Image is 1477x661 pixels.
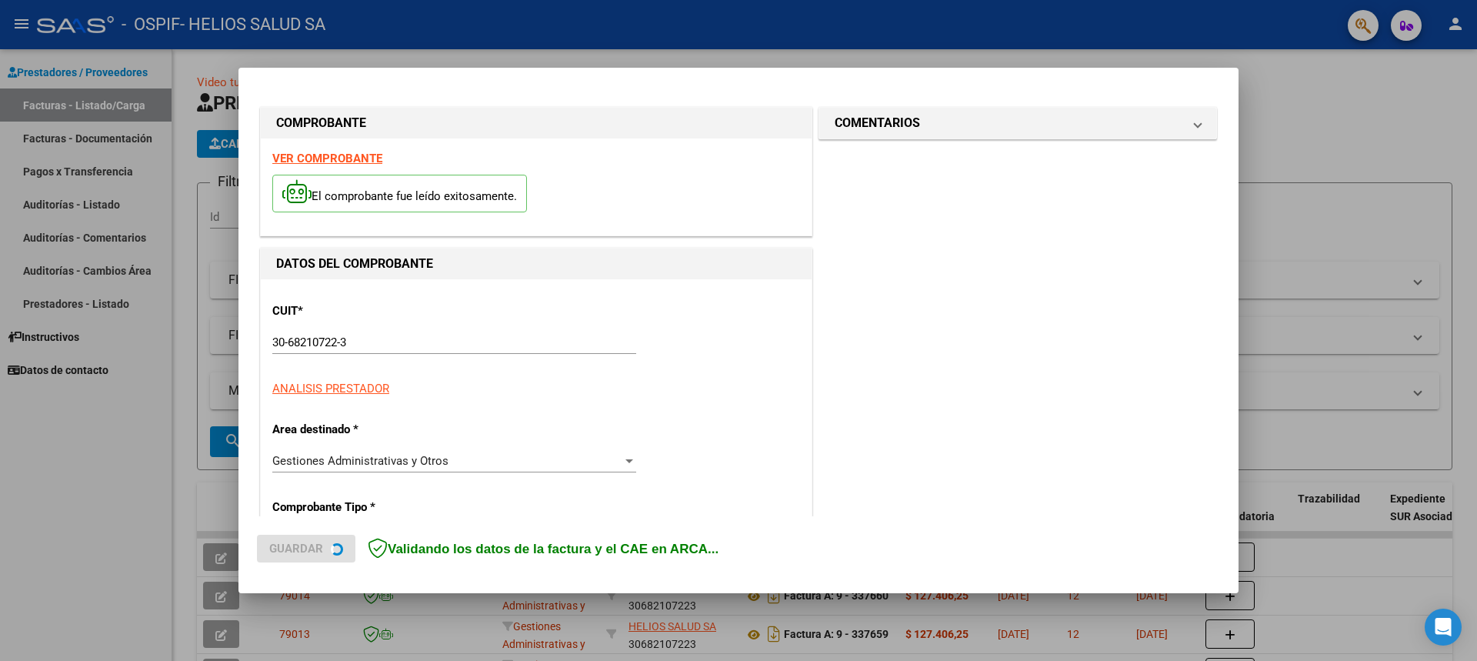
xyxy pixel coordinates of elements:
[272,499,431,516] p: Comprobante Tipo *
[272,302,431,320] p: CUIT
[257,535,355,563] button: Guardar
[835,114,920,132] h1: COMENTARIOS
[269,542,323,556] span: Guardar
[368,542,718,556] span: Validando los datos de la factura y el CAE en ARCA...
[1425,609,1462,646] div: Open Intercom Messenger
[819,108,1216,139] mat-expansion-panel-header: COMENTARIOS
[272,454,448,468] span: Gestiones Administrativas y Otros
[272,382,389,396] span: ANALISIS PRESTADOR
[276,115,366,130] strong: COMPROBANTE
[272,421,431,439] p: Area destinado *
[272,152,382,165] a: VER COMPROBANTE
[276,256,433,271] strong: DATOS DEL COMPROBANTE
[272,175,527,212] p: El comprobante fue leído exitosamente.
